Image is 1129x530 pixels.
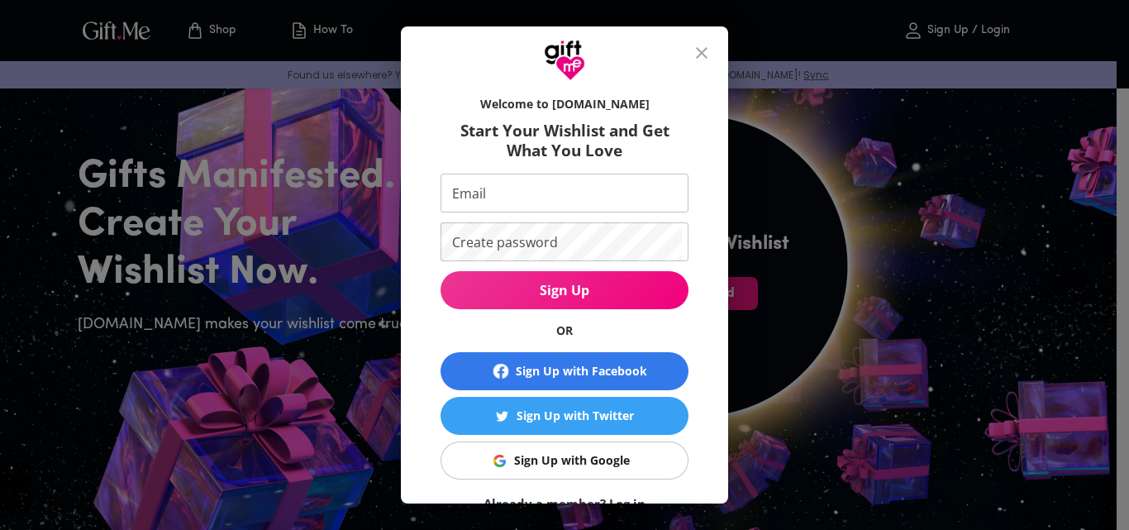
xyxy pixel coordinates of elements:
[441,352,688,390] button: Sign Up with Facebook
[517,407,634,425] div: Sign Up with Twitter
[441,96,688,112] h6: Welcome to [DOMAIN_NAME]
[441,121,688,160] h6: Start Your Wishlist and Get What You Love
[441,322,688,339] h6: OR
[516,362,647,380] div: Sign Up with Facebook
[682,33,722,73] button: close
[496,410,508,423] img: Sign Up with Twitter
[484,495,645,512] a: Already a member? Log in
[441,271,688,309] button: Sign Up
[441,397,688,435] button: Sign Up with TwitterSign Up with Twitter
[441,442,688,480] button: Sign Up with GoogleSign Up with Google
[544,40,585,81] img: GiftMe Logo
[493,455,506,467] img: Sign Up with Google
[514,451,630,470] div: Sign Up with Google
[441,281,688,299] span: Sign Up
